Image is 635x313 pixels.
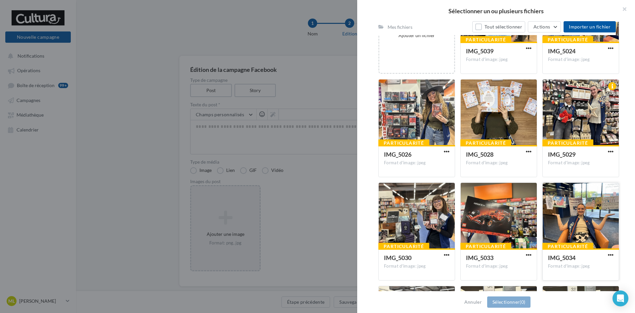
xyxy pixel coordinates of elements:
[368,8,624,14] h2: Sélectionner un ou plusieurs fichiers
[466,151,493,158] span: IMG_5028
[384,160,449,166] div: Format d'image: jpeg
[466,47,493,55] span: IMG_5039
[460,139,511,147] div: Particularité
[548,263,614,269] div: Format d'image: jpeg
[564,21,616,32] button: Importer un fichier
[378,139,429,147] div: Particularité
[542,243,593,250] div: Particularité
[613,290,628,306] div: Open Intercom Messenger
[466,160,531,166] div: Format d'image: jpeg
[382,32,451,39] div: Ajouter un fichier
[528,21,561,32] button: Actions
[487,296,530,308] button: Sélectionner(0)
[542,139,593,147] div: Particularité
[460,36,511,43] div: Particularité
[569,24,611,29] span: Importer un fichier
[520,299,525,305] span: (0)
[388,24,412,30] div: Mes fichiers
[378,243,429,250] div: Particularité
[384,151,411,158] span: IMG_5026
[460,243,511,250] div: Particularité
[462,298,485,306] button: Annuler
[548,47,575,55] span: IMG_5024
[533,24,550,29] span: Actions
[472,21,525,32] button: Tout sélectionner
[548,57,614,63] div: Format d'image: jpeg
[548,160,614,166] div: Format d'image: jpeg
[542,36,593,43] div: Particularité
[466,263,531,269] div: Format d'image: jpeg
[384,263,449,269] div: Format d'image: jpeg
[466,254,493,261] span: IMG_5033
[548,151,575,158] span: IMG_5029
[466,57,531,63] div: Format d'image: jpeg
[384,254,411,261] span: IMG_5030
[548,254,575,261] span: IMG_5034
